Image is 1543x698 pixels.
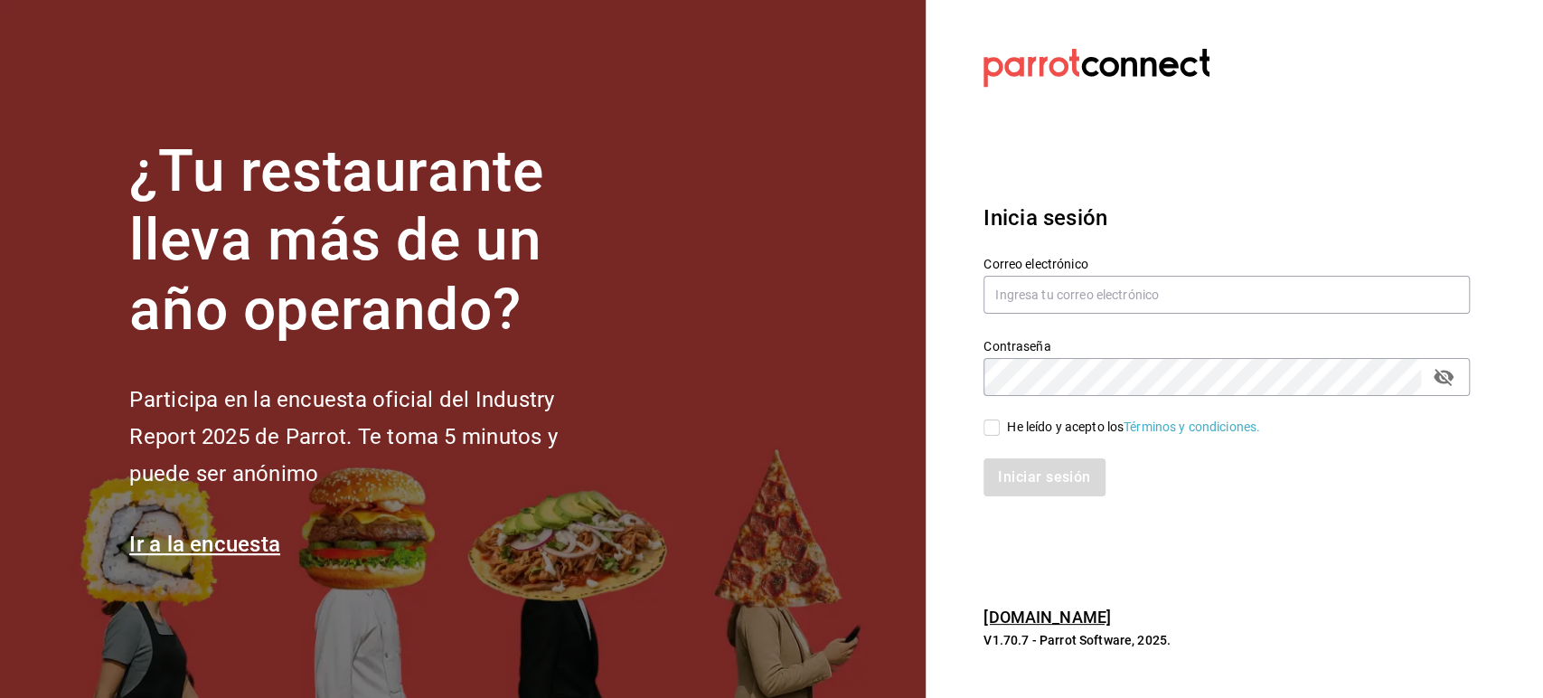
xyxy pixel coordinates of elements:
button: passwordField [1428,362,1459,392]
label: Correo electrónico [983,257,1470,269]
div: He leído y acepto los [1007,418,1260,437]
p: V1.70.7 - Parrot Software, 2025. [983,631,1470,649]
input: Ingresa tu correo electrónico [983,276,1470,314]
h3: Inicia sesión [983,202,1470,234]
label: Contraseña [983,339,1470,352]
h1: ¿Tu restaurante lleva más de un año operando? [129,137,617,345]
a: [DOMAIN_NAME] [983,608,1111,627]
h2: Participa en la encuesta oficial del Industry Report 2025 de Parrot. Te toma 5 minutos y puede se... [129,382,617,492]
a: Términos y condiciones. [1124,420,1260,434]
a: Ir a la encuesta [129,532,280,557]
